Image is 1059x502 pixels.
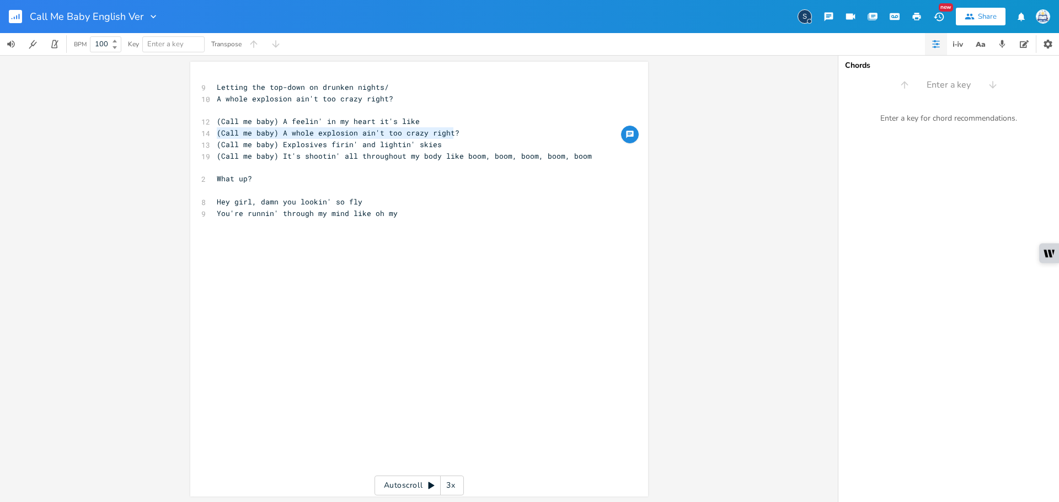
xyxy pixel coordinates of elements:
div: 3x [441,476,461,495]
button: New [928,7,950,26]
button: Share [956,8,1005,25]
span: (Call me baby) A whole explosion ain't too crazy right? [217,128,459,138]
div: Enter a key for chord recommendations. [838,107,1059,130]
span: A whole explosion ain't too crazy right? [217,94,393,104]
span: (Call me baby) Explosives firin' and lightin' skies [217,139,442,149]
span: Letting the top-down on drunken nights/ [217,82,389,92]
span: Enter a key [927,79,971,91]
div: New [939,3,953,12]
div: Sign In [798,9,812,24]
div: BPM [74,41,87,47]
span: You're runnin' through my mind like oh my [217,208,398,218]
div: Autoscroll [375,476,464,495]
span: Hey girl, damn you lookin' so fly [217,197,362,207]
span: Enter a key [147,39,184,49]
span: (Call me baby) It's shootin' all throughout my body like boom, boom, boom, boom, boom [217,151,592,161]
div: Chords [845,62,1052,69]
div: Transpose [211,41,242,47]
span: (Call me baby) A feelin' in my heart it's like [217,116,420,126]
div: Key [128,41,139,47]
img: Sign In [1036,9,1050,24]
div: Share [978,12,997,21]
span: Call Me Baby English Ver [30,12,143,21]
span: What up? [217,174,252,183]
